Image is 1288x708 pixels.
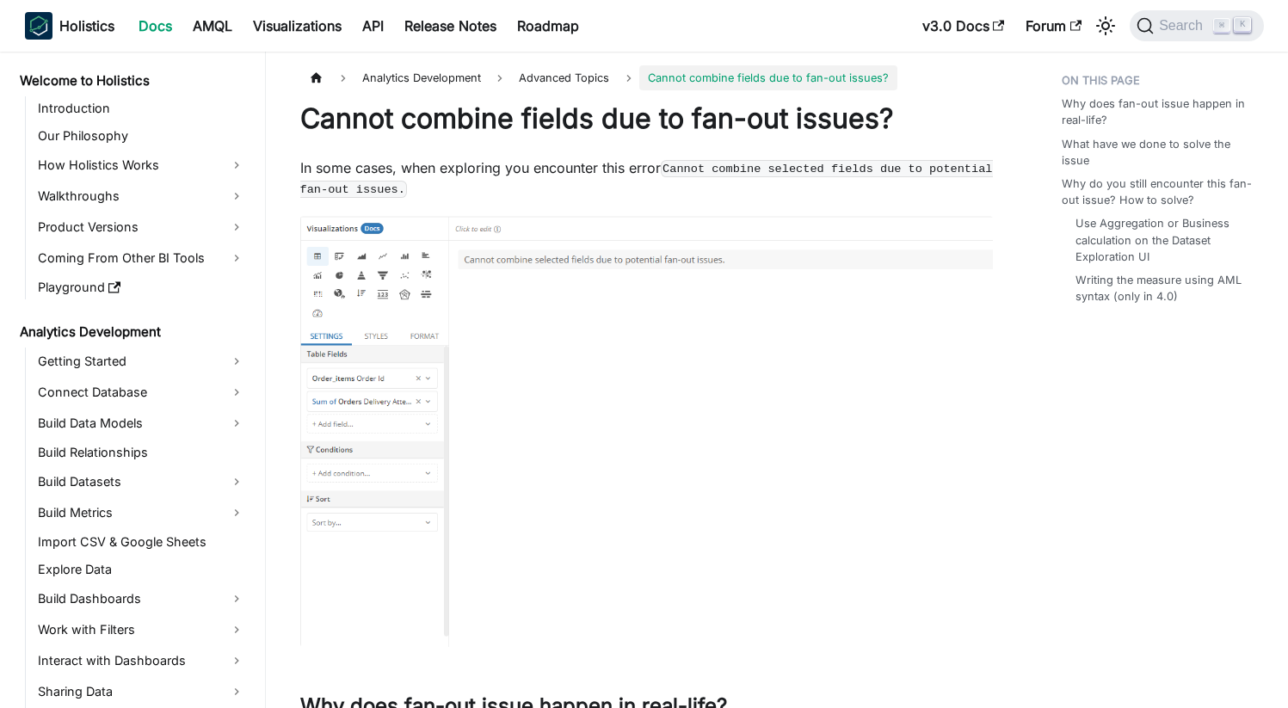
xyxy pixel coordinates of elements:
[394,12,507,40] a: Release Notes
[33,213,250,241] a: Product Versions
[1234,17,1251,33] kbd: K
[243,12,352,40] a: Visualizations
[507,12,589,40] a: Roadmap
[1092,12,1119,40] button: Switch between dark and light mode (currently light mode)
[182,12,243,40] a: AMQL
[33,244,250,272] a: Coming From Other BI Tools
[639,65,897,90] span: Cannot combine fields due to fan-out issues?
[33,348,250,375] a: Getting Started
[33,440,250,465] a: Build Relationships
[33,530,250,554] a: Import CSV & Google Sheets
[300,157,993,199] p: In some cases, when exploring you encounter this error
[33,647,250,674] a: Interact with Dashboards
[128,12,182,40] a: Docs
[33,468,250,496] a: Build Datasets
[33,616,250,643] a: Work with Filters
[59,15,114,36] b: Holistics
[300,102,993,136] h1: Cannot combine fields due to fan-out issues?
[1015,12,1092,40] a: Forum
[33,678,250,705] a: Sharing Data
[1075,272,1247,305] a: Writing the measure using AML syntax (only in 4.0)
[1062,95,1254,128] a: Why does fan-out issue happen in real-life?
[33,182,250,210] a: Walkthroughs
[33,499,250,526] a: Build Metrics
[300,65,993,90] nav: Breadcrumbs
[1213,18,1230,34] kbd: ⌘
[33,379,250,406] a: Connect Database
[1154,18,1213,34] span: Search
[912,12,1015,40] a: v3.0 Docs
[352,12,394,40] a: API
[33,96,250,120] a: Introduction
[33,585,250,613] a: Build Dashboards
[15,69,250,93] a: Welcome to Holistics
[354,65,490,90] span: Analytics Development
[510,65,618,90] span: Advanced Topics
[33,151,250,179] a: How Holistics Works
[1075,215,1247,265] a: Use Aggregation or Business calculation on the Dataset Exploration UI
[15,320,250,344] a: Analytics Development
[8,52,266,708] nav: Docs sidebar
[33,557,250,582] a: Explore Data
[1062,175,1254,208] a: Why do you still encounter this fan-out issue? How to solve?
[25,12,114,40] a: HolisticsHolistics
[33,275,250,299] a: Playground
[1130,10,1263,41] button: Search (Command+K)
[33,409,250,437] a: Build Data Models
[300,65,333,90] a: Home page
[25,12,52,40] img: Holistics
[1062,136,1254,169] a: What have we done to solve the issue
[33,124,250,148] a: Our Philosophy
